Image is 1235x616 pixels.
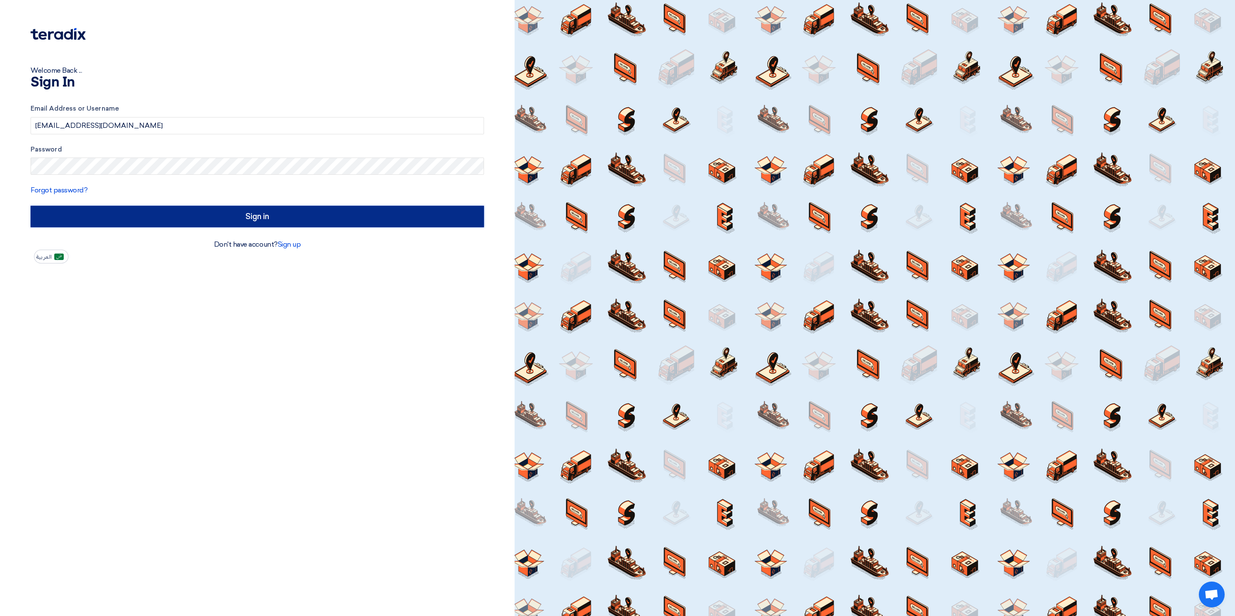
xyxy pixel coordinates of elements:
span: العربية [36,254,52,260]
a: Forgot password? [31,186,87,194]
input: Sign in [31,206,484,227]
label: Password [31,145,484,155]
label: Email Address or Username [31,104,484,114]
img: Teradix logo [31,28,86,40]
input: Enter your business email or username [31,117,484,134]
div: Welcome Back ... [31,65,484,76]
div: Don't have account? [31,239,484,250]
h1: Sign In [31,76,484,90]
div: Open chat [1199,582,1225,607]
img: ar-AR.png [54,254,64,260]
button: العربية [34,250,68,263]
a: Sign up [278,240,301,248]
